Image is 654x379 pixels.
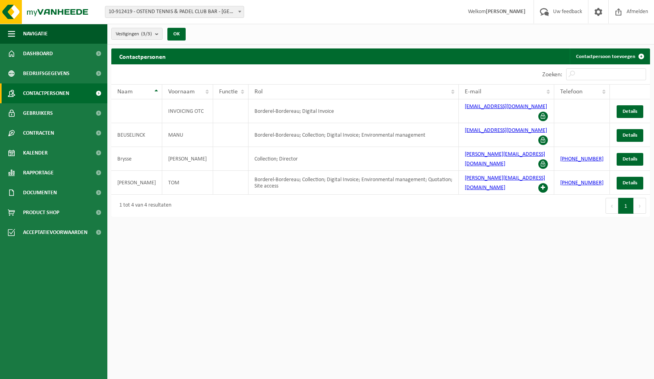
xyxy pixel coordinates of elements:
[105,6,244,17] span: 10-912419 - OSTEND TENNIS & PADEL CLUB BAR - OOSTENDE
[465,151,545,167] a: [PERSON_NAME][EMAIL_ADDRESS][DOMAIN_NAME]
[23,103,53,123] span: Gebruikers
[23,183,57,203] span: Documenten
[162,147,213,171] td: [PERSON_NAME]
[248,123,459,147] td: Borderel-Bordereau; Collection; Digital Invoice; Environmental management
[111,171,162,195] td: [PERSON_NAME]
[605,198,618,214] button: Previous
[117,89,133,95] span: Naam
[560,156,604,162] a: [PHONE_NUMBER]
[168,89,195,95] span: Voornaam
[623,109,637,114] span: Details
[623,157,637,162] span: Details
[618,198,634,214] button: 1
[248,147,459,171] td: Collection; Director
[560,180,604,186] a: [PHONE_NUMBER]
[116,28,152,40] span: Vestigingen
[617,129,643,142] a: Details
[248,99,459,123] td: Borderel-Bordereau; Digital Invoice
[23,222,87,242] span: Acceptatievoorwaarden
[162,123,213,147] td: MANU
[23,83,69,103] span: Contactpersonen
[254,89,263,95] span: Rol
[111,48,174,64] h2: Contactpersonen
[617,153,643,166] a: Details
[617,177,643,189] a: Details
[560,89,582,95] span: Telefoon
[465,104,547,110] a: [EMAIL_ADDRESS][DOMAIN_NAME]
[23,203,59,222] span: Product Shop
[465,128,547,133] a: [EMAIL_ADDRESS][DOMAIN_NAME]
[23,44,53,64] span: Dashboard
[486,9,526,15] strong: [PERSON_NAME]
[23,123,54,143] span: Contracten
[167,28,186,41] button: OK
[623,180,637,186] span: Details
[634,198,646,214] button: Next
[23,143,48,163] span: Kalender
[219,89,238,95] span: Functie
[23,163,54,183] span: Rapportage
[141,31,152,37] count: (3/3)
[465,175,545,191] a: [PERSON_NAME][EMAIL_ADDRESS][DOMAIN_NAME]
[23,64,70,83] span: Bedrijfsgegevens
[115,199,171,213] div: 1 tot 4 van 4 resultaten
[465,89,481,95] span: E-mail
[23,24,48,44] span: Navigatie
[105,6,244,18] span: 10-912419 - OSTEND TENNIS & PADEL CLUB BAR - OOSTENDE
[248,171,459,195] td: Borderel-Bordereau; Collection; Digital Invoice; Environmental management; Quotation; Site access
[570,48,649,64] a: Contactpersoon toevoegen
[162,171,213,195] td: TOM
[617,105,643,118] a: Details
[162,99,213,123] td: INVOICING OTC
[623,133,637,138] span: Details
[542,72,562,78] label: Zoeken:
[111,28,163,40] button: Vestigingen(3/3)
[111,123,162,147] td: BEUSELINCK
[111,147,162,171] td: Brysse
